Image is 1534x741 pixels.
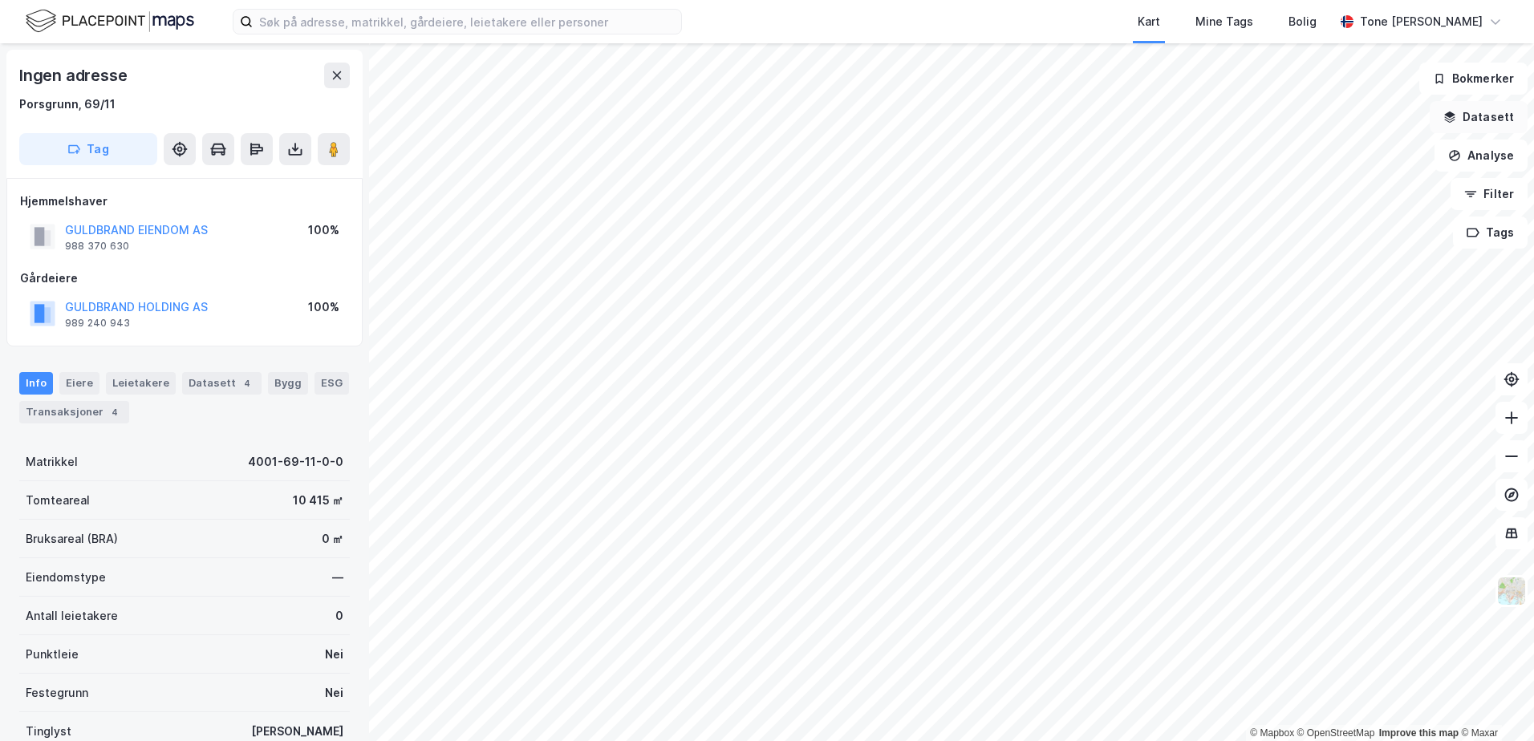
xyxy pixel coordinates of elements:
div: [PERSON_NAME] [251,722,343,741]
iframe: Chat Widget [1454,664,1534,741]
div: 100% [308,221,339,240]
img: Z [1496,576,1527,606]
div: Kart [1138,12,1160,31]
div: 988 370 630 [65,240,129,253]
div: Ingen adresse [19,63,130,88]
input: Søk på adresse, matrikkel, gårdeiere, leietakere eller personer [253,10,681,34]
a: Mapbox [1250,727,1294,739]
div: Nei [325,645,343,664]
div: Tomteareal [26,491,90,510]
div: Gårdeiere [20,269,349,288]
div: Punktleie [26,645,79,664]
div: Festegrunn [26,683,88,703]
div: Mine Tags [1195,12,1253,31]
div: 100% [308,298,339,317]
div: — [332,568,343,587]
div: Nei [325,683,343,703]
div: 10 415 ㎡ [293,491,343,510]
div: Bygg [268,372,308,395]
div: Info [19,372,53,395]
div: Datasett [182,372,262,395]
div: Leietakere [106,372,176,395]
div: Transaksjoner [19,401,129,423]
a: OpenStreetMap [1297,727,1375,739]
div: Matrikkel [26,452,78,472]
div: Porsgrunn, 69/11 [19,95,116,114]
div: ESG [315,372,349,395]
div: Eiendomstype [26,568,106,587]
div: 4 [107,404,123,420]
div: 989 240 943 [65,317,130,330]
div: Antall leietakere [26,606,118,626]
button: Filter [1451,178,1528,210]
button: Bokmerker [1419,63,1528,95]
div: Tone [PERSON_NAME] [1360,12,1483,31]
button: Tags [1453,217,1528,249]
button: Analyse [1435,140,1528,172]
button: Datasett [1430,101,1528,133]
button: Tag [19,133,157,165]
div: Bruksareal (BRA) [26,529,118,549]
div: Bolig [1288,12,1317,31]
div: 4001-69-11-0-0 [248,452,343,472]
div: Tinglyst [26,722,71,741]
div: 0 [335,606,343,626]
div: Eiere [59,372,99,395]
div: Hjemmelshaver [20,192,349,211]
div: 0 ㎡ [322,529,343,549]
div: 4 [239,375,255,391]
img: logo.f888ab2527a4732fd821a326f86c7f29.svg [26,7,194,35]
a: Improve this map [1379,727,1459,739]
